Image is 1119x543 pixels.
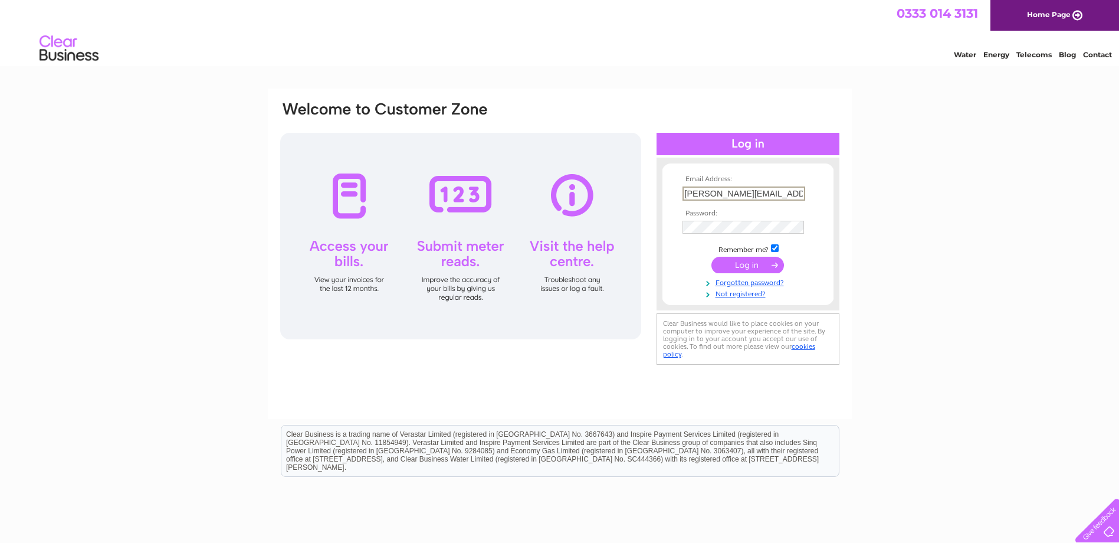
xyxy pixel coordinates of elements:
[39,31,99,67] img: logo.png
[711,257,784,273] input: Submit
[983,50,1009,59] a: Energy
[680,175,816,184] th: Email Address:
[897,6,978,21] a: 0333 014 3131
[682,287,816,299] a: Not registered?
[682,276,816,287] a: Forgotten password?
[680,243,816,254] td: Remember me?
[663,342,815,358] a: cookies policy
[680,210,816,218] th: Password:
[1059,50,1076,59] a: Blog
[954,50,976,59] a: Water
[281,6,839,57] div: Clear Business is a trading name of Verastar Limited (registered in [GEOGRAPHIC_DATA] No. 3667643...
[657,313,839,365] div: Clear Business would like to place cookies on your computer to improve your experience of the sit...
[1016,50,1052,59] a: Telecoms
[1083,50,1112,59] a: Contact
